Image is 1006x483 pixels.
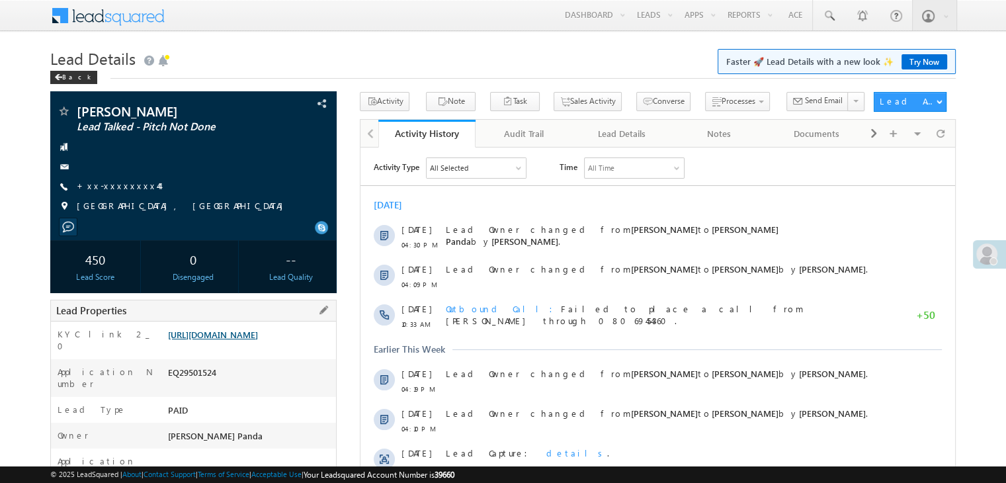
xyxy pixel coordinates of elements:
[426,92,476,111] button: Note
[435,470,454,480] span: 39660
[50,48,136,69] span: Lead Details
[13,10,59,30] span: Activity Type
[122,470,142,478] a: About
[186,459,247,470] span: details
[85,260,507,271] span: Lead Owner changed from to by .
[58,404,126,416] label: Lead Type
[271,260,337,271] span: [PERSON_NAME]
[85,116,507,127] span: Lead Owner changed from to by .
[41,76,71,88] span: [DATE]
[249,271,333,283] div: Lead Quality
[41,394,81,406] span: 04:53 PM
[874,92,946,112] button: Lead Actions
[77,180,159,191] a: +xx-xxxxxxxx44
[85,379,521,391] div: .
[779,126,854,142] div: Documents
[249,247,333,271] div: --
[69,15,108,26] div: All Selected
[151,247,235,271] div: 0
[41,220,71,232] span: [DATE]
[85,300,521,312] div: .
[58,455,154,479] label: Application Status
[671,120,768,148] a: Notes
[56,304,126,317] span: Lead Properties
[13,196,85,208] div: Earlier This Week
[168,430,263,441] span: [PERSON_NAME] Panda
[388,127,466,140] div: Activity History
[168,329,258,340] a: [URL][DOMAIN_NAME]
[722,96,755,106] span: Processes
[378,120,476,148] a: Activity History
[41,419,71,431] span: [DATE]
[41,355,81,367] span: 03:03 PM
[228,15,254,26] div: All Time
[41,315,81,327] span: 03:03 PM
[304,470,454,480] span: Your Leadsquared Account Number is
[351,260,418,271] span: [PERSON_NAME]
[360,92,409,111] button: Activity
[351,220,418,232] span: [PERSON_NAME]
[77,120,254,134] span: Lead Talked - Pitch Not Done
[85,76,418,99] span: [PERSON_NAME] Panda
[85,339,510,363] span: Did not answer a call by [PERSON_NAME] through 08069454360.
[880,95,936,107] div: Lead Actions
[85,76,418,99] span: Lead Owner changed from to by .
[77,105,254,118] span: [PERSON_NAME]
[131,88,198,99] span: [PERSON_NAME]
[476,120,573,148] a: Audit Trail
[439,116,505,127] span: [PERSON_NAME]
[705,92,770,111] button: Processes
[85,155,200,167] span: Outbound Call
[41,339,71,351] span: [DATE]
[144,470,196,478] a: Contact Support
[85,220,507,232] span: Lead Owner changed from to by .
[85,419,175,430] span: Lead Capture:
[13,52,56,64] div: [DATE]
[151,271,235,283] div: Disengaged
[251,470,302,478] a: Acceptable Use
[85,459,175,470] span: Lead Capture:
[573,120,671,148] a: Lead Details
[85,419,521,431] div: .
[85,379,175,390] span: Lead Capture:
[41,236,81,247] span: 04:19 PM
[41,434,81,446] span: 04:53 PM
[54,271,137,283] div: Lead Score
[186,300,247,311] span: details
[584,126,659,142] div: Lead Details
[486,126,561,142] div: Audit Trail
[50,71,97,84] div: Back
[271,116,337,127] span: [PERSON_NAME]
[85,155,443,179] span: Failed to place a call from [PERSON_NAME] through 08069454360.
[41,116,71,128] span: [DATE]
[85,459,521,470] div: .
[58,366,154,390] label: Application Number
[901,54,947,69] a: Try Now
[85,300,175,311] span: Lead Capture:
[490,92,540,111] button: Task
[41,171,81,183] span: 10:33 AM
[41,379,71,391] span: [DATE]
[58,429,89,441] label: Owner
[556,345,575,361] span: +50
[805,95,843,107] span: Send Email
[85,339,200,351] span: Outbound Call
[50,468,454,481] span: © 2025 LeadSquared | | | | |
[66,11,165,30] div: All Selected
[636,92,691,111] button: Converse
[439,220,505,232] span: [PERSON_NAME]
[165,366,336,384] div: EQ29501524
[41,459,71,470] span: [DATE]
[271,220,337,232] span: [PERSON_NAME]
[351,116,418,127] span: [PERSON_NAME]
[198,470,249,478] a: Terms of Service
[41,131,81,143] span: 04:09 PM
[41,91,81,103] span: 04:30 PM
[77,200,290,213] span: [GEOGRAPHIC_DATA], [GEOGRAPHIC_DATA]
[58,328,154,352] label: KYC link 2_0
[199,10,217,30] span: Time
[41,300,71,312] span: [DATE]
[50,70,104,81] a: Back
[554,92,622,111] button: Sales Activity
[556,161,575,177] span: +50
